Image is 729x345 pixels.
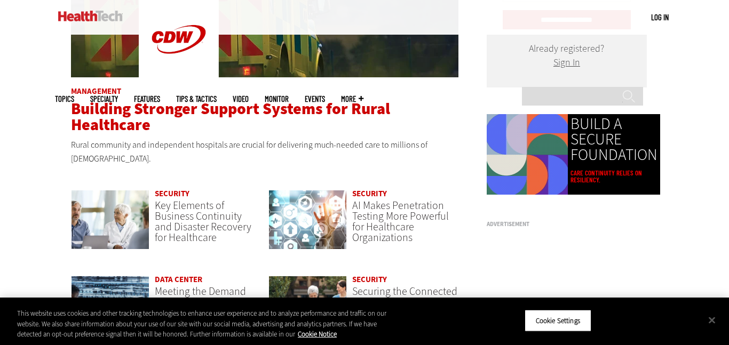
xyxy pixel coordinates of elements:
[651,12,669,22] a: Log in
[651,12,669,23] div: User menu
[176,95,217,103] a: Tips & Tactics
[268,276,347,335] img: nurse walks with senior woman through a garden
[525,309,591,332] button: Cookie Settings
[570,116,657,163] a: BUILD A SECURE FOUNDATION
[268,190,347,250] img: Healthcare and hacking concept
[155,274,202,285] a: Data Center
[71,190,149,250] img: incident response team discusses around a table
[139,70,219,82] a: CDW
[487,221,647,227] h3: Advertisement
[487,114,568,195] img: Colorful animated shapes
[155,188,189,199] a: Security
[233,95,249,103] a: Video
[352,188,387,199] a: Security
[305,95,325,103] a: Events
[71,98,390,135] a: Building Stronger Support Systems for Rural Healthcare
[352,198,449,245] a: AI Makes Penetration Testing More Powerful for Healthcare Organizations
[17,308,401,340] div: This website uses cookies and other tracking technologies to enhance user experience and to analy...
[55,95,74,103] span: Topics
[298,330,337,339] a: More information about your privacy
[700,308,724,332] button: Close
[71,190,149,260] a: incident response team discusses around a table
[570,170,657,183] a: Care continuity relies on resiliency.
[71,138,458,165] p: Rural community and independent hospitals are crucial for delivering much-needed care to millions...
[341,95,363,103] span: More
[265,95,289,103] a: MonITor
[268,190,347,260] a: Healthcare and hacking concept
[71,276,149,335] img: engineer with laptop overlooking data center
[352,274,387,285] a: Security
[155,198,251,245] a: Key Elements of Business Continuity and Disaster Recovery for Healthcare
[58,11,123,21] img: Home
[90,95,118,103] span: Specialty
[134,95,160,103] a: Features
